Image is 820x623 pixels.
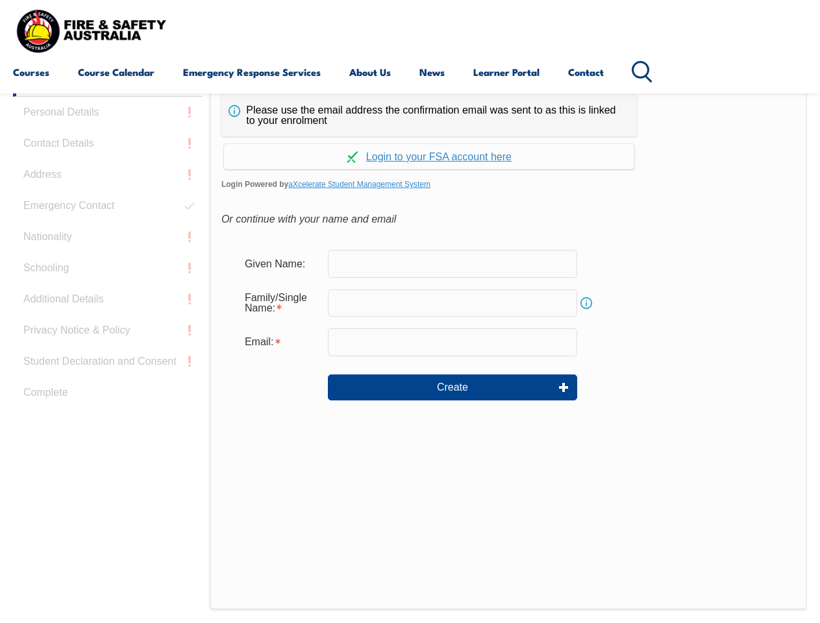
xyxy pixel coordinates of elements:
div: Or continue with your name and email [221,210,795,229]
a: Courses [13,56,49,88]
a: About Us [349,56,391,88]
div: Given Name: [234,251,328,276]
img: Log in withaxcelerate [347,151,358,163]
div: Family/Single Name is required. [234,286,328,321]
a: Contact [568,56,604,88]
a: Emergency Response Services [183,56,321,88]
span: Login Powered by [221,175,795,194]
button: Create [328,374,577,400]
a: Info [577,294,595,312]
a: Course Calendar [78,56,155,88]
div: Email is required. [234,330,328,354]
a: News [419,56,445,88]
a: aXcelerate Student Management System [288,180,430,189]
div: Please use the email address the confirmation email was sent to as this is linked to your enrolment [221,95,637,136]
a: Learner Portal [473,56,540,88]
